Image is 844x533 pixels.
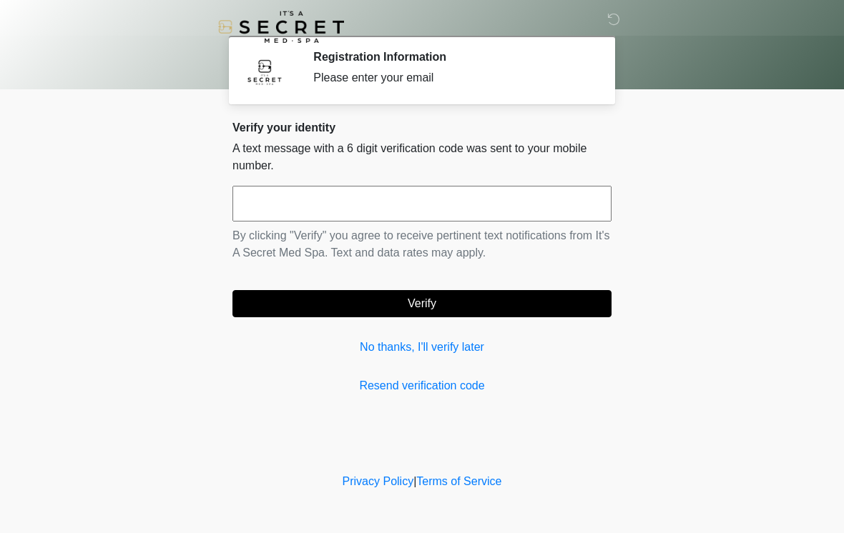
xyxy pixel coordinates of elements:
button: Verify [232,290,612,317]
img: It's A Secret Med Spa Logo [218,11,344,43]
a: | [413,475,416,487]
a: No thanks, I'll verify later [232,339,612,356]
a: Terms of Service [416,475,501,487]
a: Resend verification code [232,377,612,394]
h2: Registration Information [313,50,590,64]
img: Agent Avatar [243,50,286,93]
a: Privacy Policy [343,475,414,487]
p: A text message with a 6 digit verification code was sent to your mobile number. [232,140,612,174]
div: Please enter your email [313,69,590,86]
h2: Verify your identity [232,121,612,134]
p: By clicking "Verify" you agree to receive pertinent text notifications from It's A Secret Med Spa... [232,227,612,261]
